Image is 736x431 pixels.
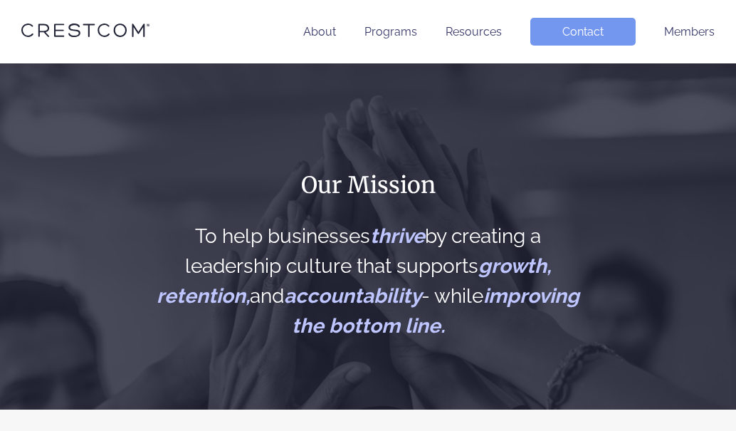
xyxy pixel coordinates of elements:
[156,222,581,341] h2: To help businesses by creating a leadership culture that supports and - while
[364,25,417,38] a: Programs
[284,284,421,308] span: accountability
[303,25,336,38] a: About
[446,25,502,38] a: Resources
[664,25,715,38] a: Members
[370,224,425,248] span: thrive
[156,170,581,200] h1: Our Mission
[530,18,636,46] a: Contact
